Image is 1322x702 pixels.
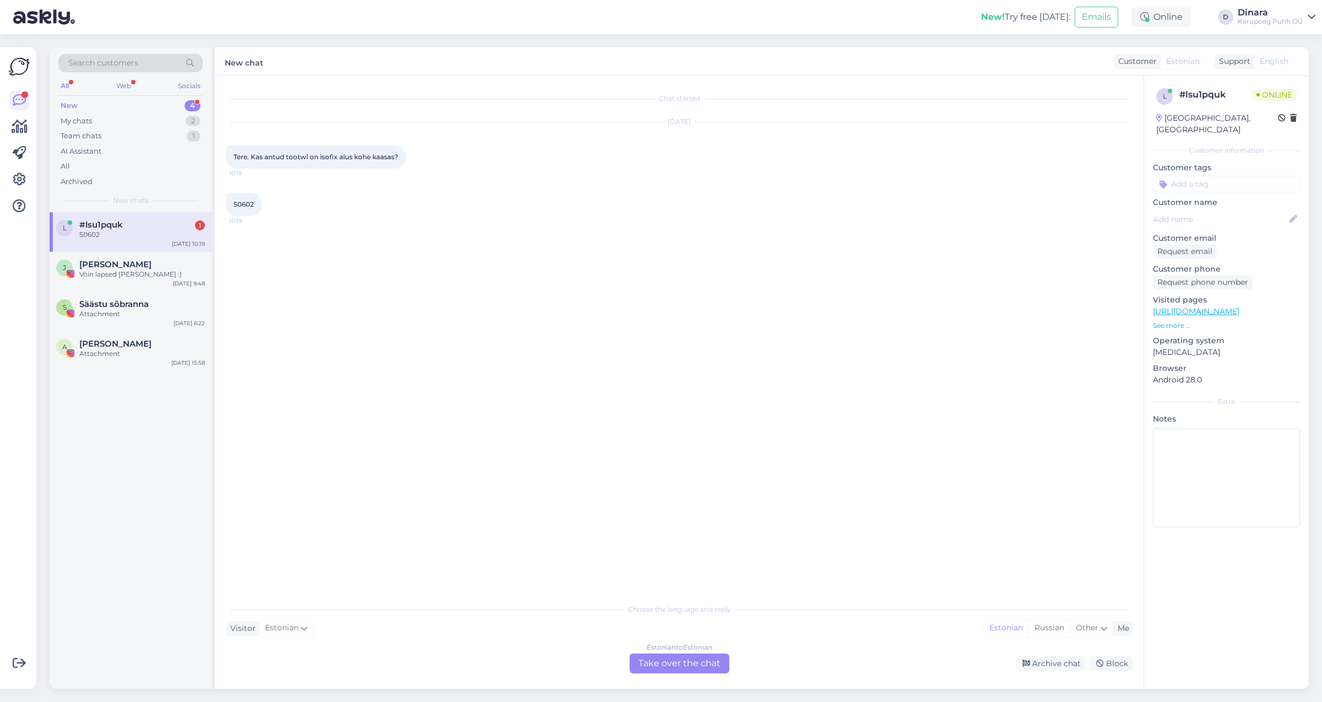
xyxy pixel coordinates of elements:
div: Estonian [984,620,1028,636]
span: Säästu sõbranna [79,299,149,309]
div: Archive chat [1016,656,1085,671]
div: [DATE] 9:48 [173,279,205,288]
div: Karupoeg Puhh OÜ [1238,17,1303,26]
label: New chat [225,54,263,69]
div: Estonian to Estonian [647,642,712,652]
div: [DATE] 10:19 [172,240,205,248]
div: My chats [61,116,92,127]
div: New [61,100,78,111]
div: 50602 [79,230,205,240]
p: Customer name [1153,197,1300,208]
p: See more ... [1153,321,1300,331]
span: Tere. Kas antud tootwl on isofix alus kohe kaasas? [234,153,398,161]
span: New chats [113,196,148,206]
span: Other [1076,623,1098,633]
div: Attachment [79,349,205,359]
span: Estonian [265,622,299,634]
span: Anna-Liisa Peetmaa [79,339,151,349]
div: Dinara [1238,8,1303,17]
span: Jane Merela [79,260,151,269]
div: Request phone number [1153,275,1253,290]
p: Android 28.0 [1153,374,1300,386]
div: Russian [1028,620,1070,636]
div: Customer information [1153,145,1300,155]
div: Attachment [79,309,205,319]
button: Emails [1075,7,1118,28]
div: Request email [1153,244,1217,259]
p: Customer email [1153,233,1300,244]
div: Socials [176,79,203,93]
div: All [58,79,71,93]
div: 2 [186,116,201,127]
div: [DATE] [226,117,1133,127]
div: Try free [DATE]: [981,10,1070,24]
p: Browser [1153,363,1300,374]
div: Visitor [226,623,256,634]
div: All [61,161,70,172]
img: Askly Logo [9,56,30,77]
div: Customer [1114,56,1157,67]
div: 1 [195,220,205,230]
p: [MEDICAL_DATA] [1153,347,1300,358]
span: #lsu1pquk [79,220,123,230]
div: Block [1090,656,1133,671]
p: Notes [1153,413,1300,425]
p: Customer tags [1153,162,1300,174]
div: Web [114,79,133,93]
div: [DATE] 6:22 [174,319,205,327]
p: Customer phone [1153,263,1300,275]
span: J [63,263,66,272]
p: Operating system [1153,335,1300,347]
span: S [63,303,67,311]
span: Estonian [1166,56,1200,67]
div: Extra [1153,397,1300,407]
div: 1 [187,131,201,142]
div: Support [1215,56,1250,67]
a: DinaraKarupoeg Puhh OÜ [1238,8,1315,26]
input: Add name [1153,213,1287,225]
input: Add a tag [1153,176,1300,192]
div: Online [1131,7,1191,27]
p: Visited pages [1153,294,1300,306]
span: 10:19 [229,169,270,177]
div: Me [1113,623,1129,634]
div: AI Assistant [61,146,101,157]
span: l [63,224,67,232]
div: [DATE] 15:58 [171,359,205,367]
span: 10:19 [229,217,270,225]
div: [GEOGRAPHIC_DATA], [GEOGRAPHIC_DATA] [1156,112,1278,136]
div: Take over the chat [630,654,729,673]
span: l [1163,92,1167,100]
div: # lsu1pquk [1179,88,1252,101]
span: Search customers [68,57,138,69]
div: D [1218,9,1233,25]
div: Choose the language and reply [226,604,1133,614]
a: [URL][DOMAIN_NAME] [1153,306,1239,316]
div: Chat started [226,94,1133,104]
div: 4 [185,100,201,111]
span: 50602 [234,200,254,208]
b: New! [981,12,1005,22]
span: Online [1252,89,1297,101]
div: Võin lapsed [PERSON_NAME] :) [79,269,205,279]
div: Team chats [61,131,101,142]
span: A [62,343,67,351]
span: English [1260,56,1288,67]
div: Archived [61,176,93,187]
